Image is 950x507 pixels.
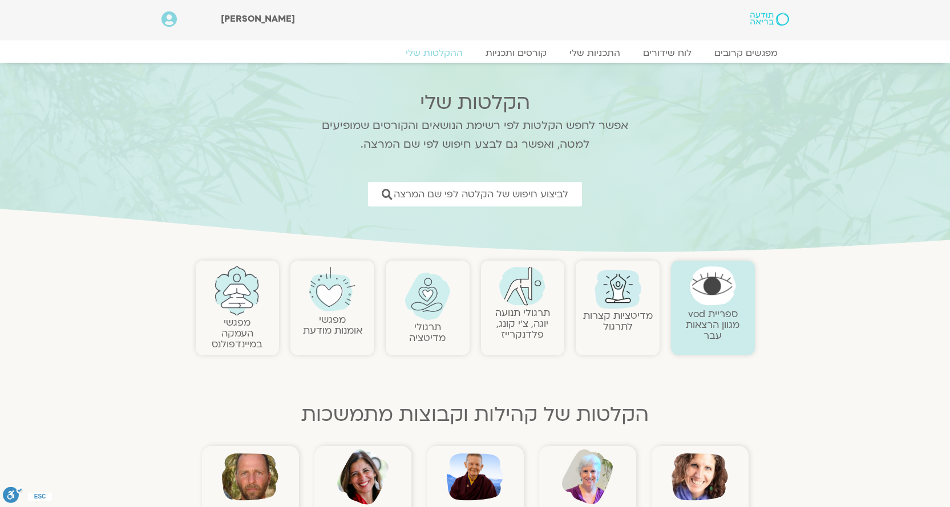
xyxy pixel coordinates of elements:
[583,309,653,333] a: מדיטציות קצרות לתרגול
[495,306,550,341] a: תרגולי תנועהיוגה, צ׳י קונג, פלדנקרייז
[703,47,789,59] a: מפגשים קרובים
[307,116,644,154] p: אפשר לחפש הקלטות לפי רשימת הנושאים והקורסים שמופיעים למטה, ואפשר גם לבצע חיפוש לפי שם המרצה.
[221,13,295,25] span: [PERSON_NAME]
[368,182,582,206] a: לביצוע חיפוש של הקלטה לפי שם המרצה
[307,91,644,114] h2: הקלטות שלי
[161,47,789,59] nav: Menu
[196,403,755,426] h2: הקלטות של קהילות וקבוצות מתמשכות
[212,316,262,351] a: מפגשיהעמקה במיינדפולנס
[686,307,739,342] a: ספריית vodמגוון הרצאות עבר
[394,47,474,59] a: ההקלטות שלי
[303,313,362,337] a: מפגשיאומנות מודעת
[409,321,446,344] a: תרגולימדיטציה
[632,47,703,59] a: לוח שידורים
[394,189,568,200] span: לביצוע חיפוש של הקלטה לפי שם המרצה
[474,47,558,59] a: קורסים ותכניות
[558,47,632,59] a: התכניות שלי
